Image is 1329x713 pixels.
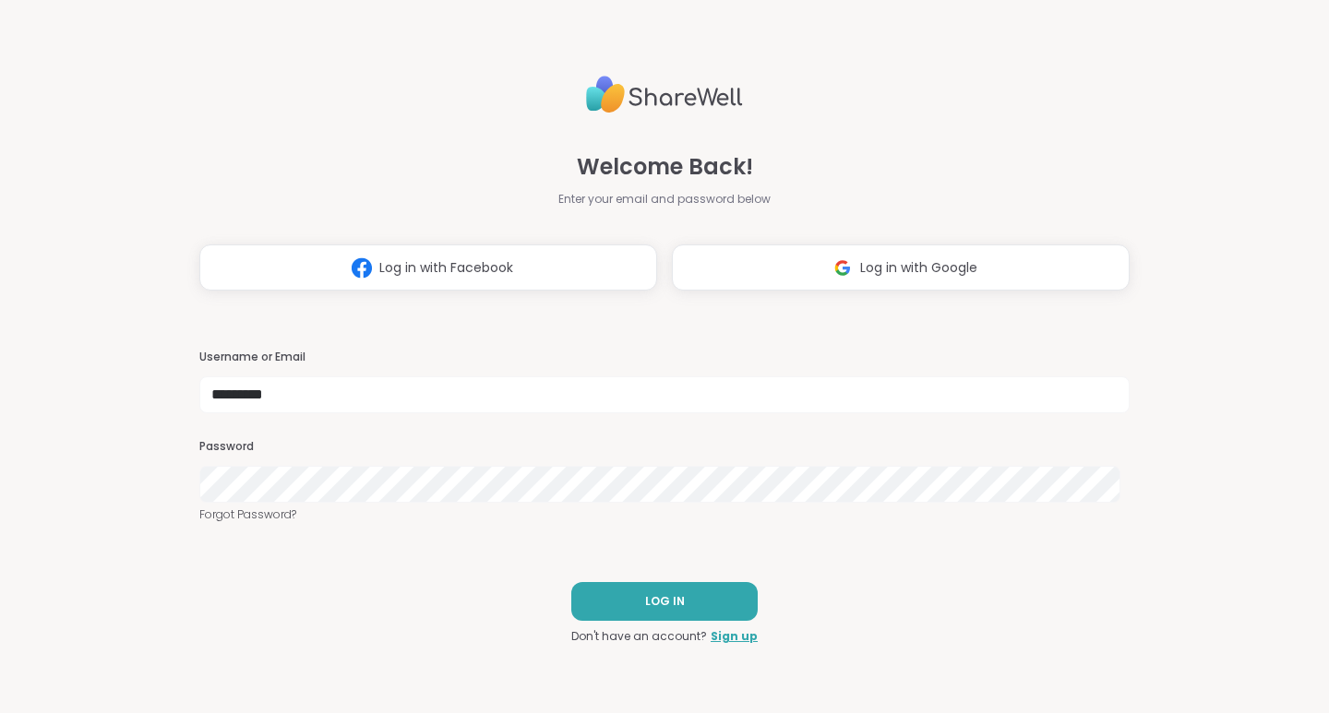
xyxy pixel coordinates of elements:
[199,439,1130,455] h3: Password
[344,251,379,285] img: ShareWell Logomark
[379,258,513,278] span: Log in with Facebook
[672,244,1130,291] button: Log in with Google
[711,628,758,645] a: Sign up
[571,628,707,645] span: Don't have an account?
[645,593,685,610] span: LOG IN
[577,150,753,184] span: Welcome Back!
[825,251,860,285] img: ShareWell Logomark
[571,582,758,621] button: LOG IN
[199,350,1130,365] h3: Username or Email
[199,506,1130,523] a: Forgot Password?
[586,68,743,121] img: ShareWell Logo
[558,191,771,208] span: Enter your email and password below
[199,244,657,291] button: Log in with Facebook
[860,258,977,278] span: Log in with Google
